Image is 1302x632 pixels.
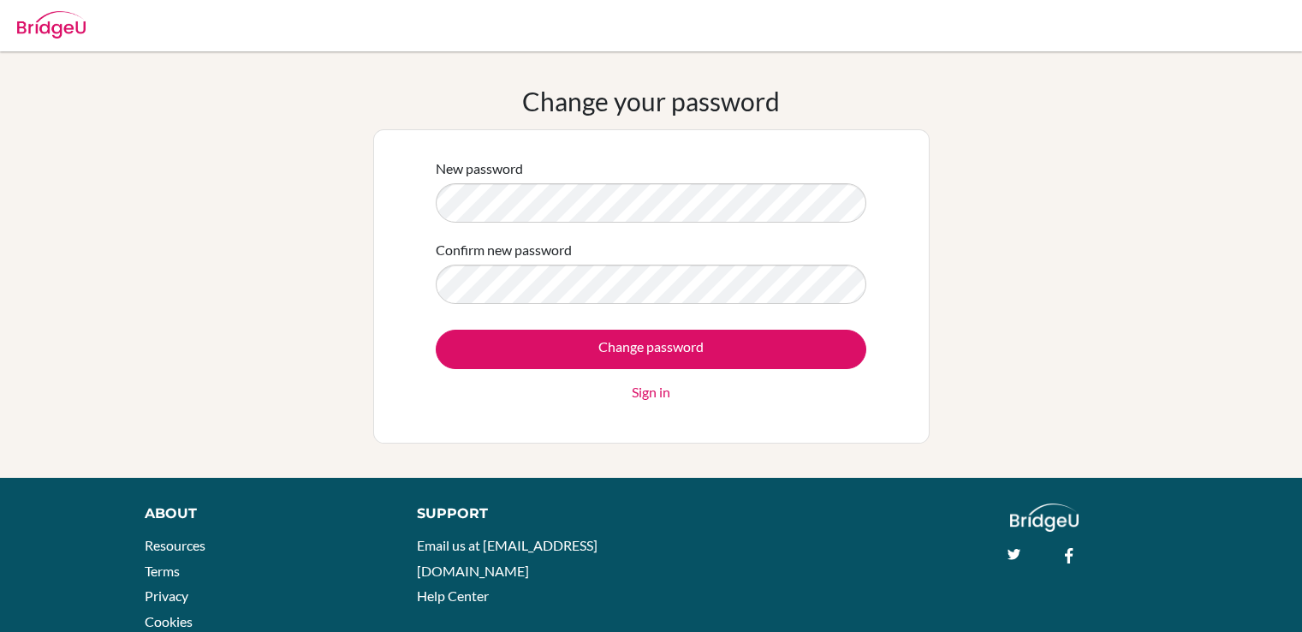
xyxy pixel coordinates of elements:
[417,504,633,524] div: Support
[145,613,193,629] a: Cookies
[145,504,378,524] div: About
[436,330,866,369] input: Change password
[522,86,780,116] h1: Change your password
[632,382,670,402] a: Sign in
[1010,504,1079,532] img: logo_white@2x-f4f0deed5e89b7ecb1c2cc34c3e3d731f90f0f143d5ea2071677605dd97b5244.png
[145,587,188,604] a: Privacy
[17,11,86,39] img: Bridge-U
[436,158,523,179] label: New password
[417,587,489,604] a: Help Center
[145,537,205,553] a: Resources
[145,563,180,579] a: Terms
[417,537,597,579] a: Email us at [EMAIL_ADDRESS][DOMAIN_NAME]
[436,240,572,260] label: Confirm new password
